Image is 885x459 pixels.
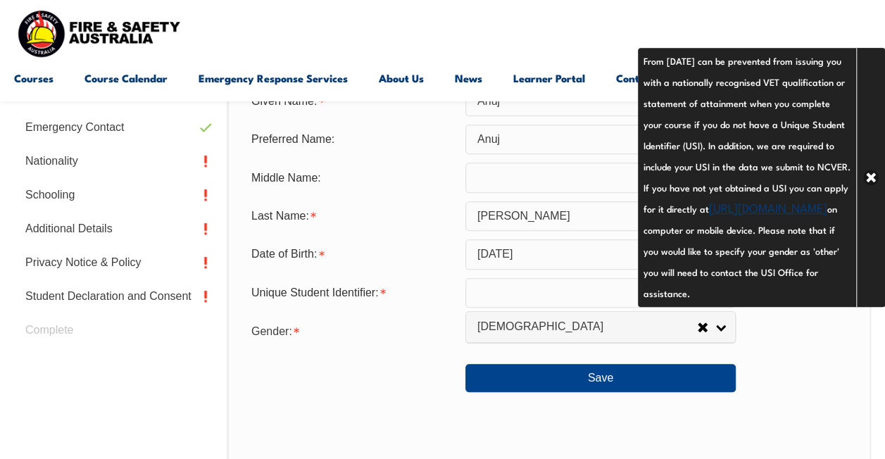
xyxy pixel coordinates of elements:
[856,48,885,307] a: Close
[251,325,292,337] span: Gender:
[14,279,220,313] a: Student Declaration and Consent
[14,144,220,178] a: Nationality
[616,61,655,95] a: Contact
[14,246,220,279] a: Privacy Notice & Policy
[240,279,465,306] div: Unique Student Identifier is required.
[240,126,465,153] div: Preferred Name:
[14,212,220,246] a: Additional Details
[465,278,736,308] input: 10 Characters no 1, 0, O or I
[465,364,736,392] button: Save
[14,111,220,144] a: Emergency Contact
[199,61,348,95] a: Emergency Response Services
[240,164,465,191] div: Middle Name:
[84,61,168,95] a: Course Calendar
[455,61,482,95] a: News
[709,199,827,215] a: [URL][DOMAIN_NAME]
[379,61,424,95] a: About Us
[240,88,465,115] div: Given Name is required.
[240,316,465,344] div: Gender is required.
[477,320,697,334] span: [DEMOGRAPHIC_DATA]
[14,178,220,212] a: Schooling
[736,244,755,264] a: Info
[240,241,465,268] div: Date of Birth is required.
[14,61,54,95] a: Courses
[240,203,465,229] div: Last Name is required.
[736,283,755,303] a: Info
[513,61,585,95] a: Learner Portal
[465,239,736,269] input: Select Date...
